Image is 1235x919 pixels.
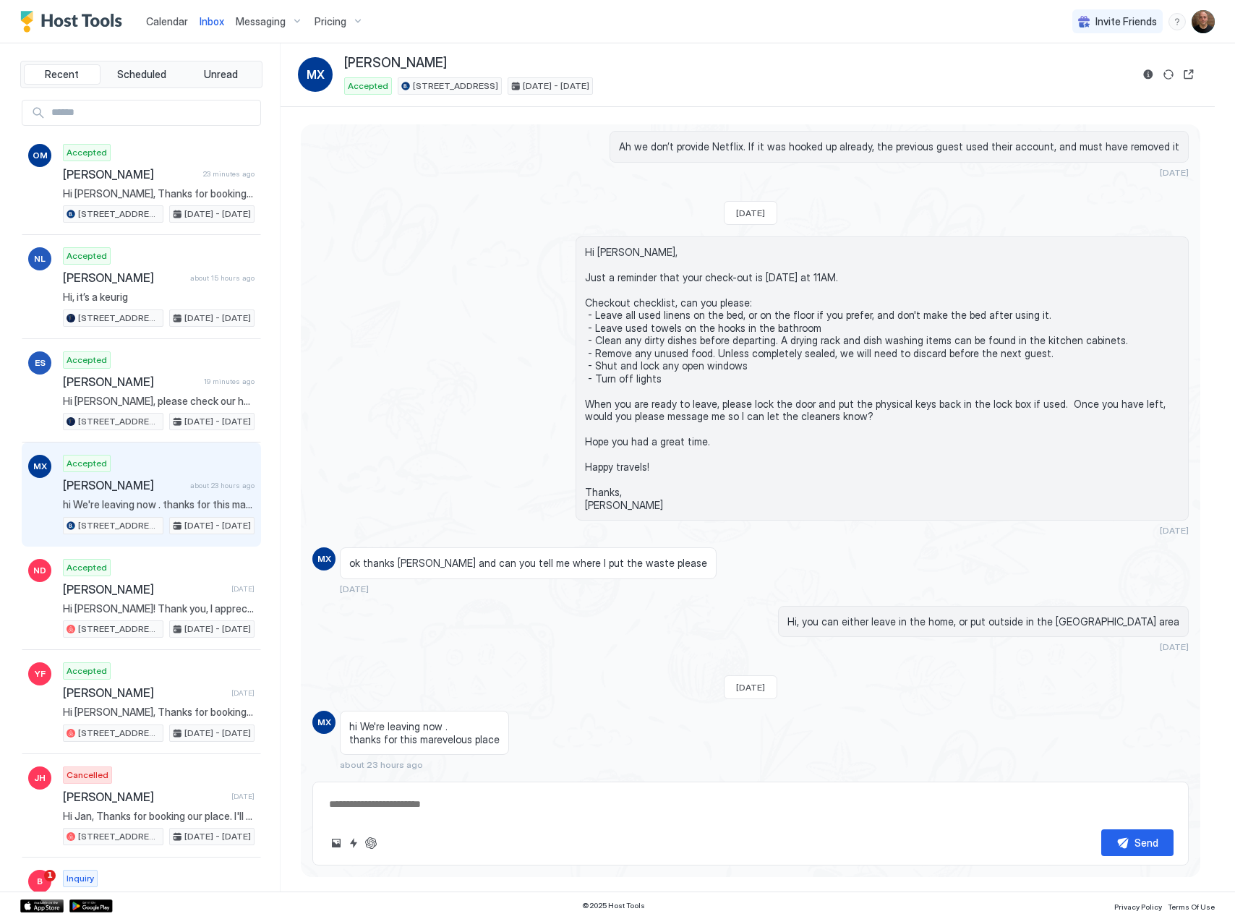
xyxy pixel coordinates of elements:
[67,769,108,782] span: Cancelled
[78,727,160,740] span: [STREET_ADDRESS]
[184,830,251,843] span: [DATE] - [DATE]
[20,11,129,33] a: Host Tools Logo
[63,291,255,304] span: Hi, it’s a keurig
[63,790,226,804] span: [PERSON_NAME]
[1114,898,1162,913] a: Privacy Policy
[184,312,251,325] span: [DATE] - [DATE]
[67,664,107,678] span: Accepted
[184,208,251,221] span: [DATE] - [DATE]
[67,146,107,159] span: Accepted
[67,561,107,574] span: Accepted
[1168,902,1215,911] span: Terms Of Use
[20,61,262,88] div: tab-group
[34,771,46,785] span: JH
[103,64,180,85] button: Scheduled
[63,582,226,597] span: [PERSON_NAME]
[340,584,369,594] span: [DATE]
[117,68,166,81] span: Scheduled
[236,15,286,28] span: Messaging
[619,140,1179,153] span: Ah we don’t provide Netflix. If it was hooked up already, the previous guest used their account, ...
[67,872,94,885] span: Inquiry
[33,564,46,577] span: ND
[1095,15,1157,28] span: Invite Friends
[69,899,113,912] a: Google Play Store
[34,252,46,265] span: NL
[63,395,255,408] span: Hi [PERSON_NAME], please check our house guide for local recommendations. ----------------
[344,55,447,72] span: [PERSON_NAME]
[78,830,160,843] span: [STREET_ADDRESS]
[328,834,345,852] button: Upload image
[204,377,255,386] span: 19 minutes ago
[24,64,101,85] button: Recent
[63,685,226,700] span: [PERSON_NAME]
[349,720,500,745] span: hi We're leaving now . thanks for this marevelous place
[20,899,64,912] a: App Store
[1168,898,1215,913] a: Terms Of Use
[1168,13,1186,30] div: menu
[1180,66,1197,83] button: Open reservation
[78,208,160,221] span: [STREET_ADDRESS]
[204,68,238,81] span: Unread
[45,68,79,81] span: Recent
[184,727,251,740] span: [DATE] - [DATE]
[63,375,198,389] span: [PERSON_NAME]
[67,354,107,367] span: Accepted
[46,101,260,125] input: Input Field
[182,64,259,85] button: Unread
[315,15,346,28] span: Pricing
[349,557,707,570] span: ok thanks [PERSON_NAME] and can you tell me where I put the waste please
[1134,835,1158,850] div: Send
[146,14,188,29] a: Calendar
[63,602,255,615] span: Hi [PERSON_NAME]! Thank you, I appreciate it! I just left you a review as well. Have a great night!
[184,415,251,428] span: [DATE] - [DATE]
[345,834,362,852] button: Quick reply
[348,80,388,93] span: Accepted
[63,498,255,511] span: hi We're leaving now . thanks for this marevelous place
[33,460,47,473] span: MX
[14,870,49,905] iframe: Intercom live chat
[78,519,160,532] span: [STREET_ADDRESS]
[44,870,56,881] span: 1
[78,623,160,636] span: [STREET_ADDRESS]
[63,706,255,719] span: Hi [PERSON_NAME], Thanks for booking our place. I'll send you more details including check-in ins...
[63,187,255,200] span: Hi [PERSON_NAME], Thanks for booking our place. I'll send you more details including check-in ins...
[582,901,645,910] span: © 2025 Host Tools
[413,80,498,93] span: [STREET_ADDRESS]
[362,834,380,852] button: ChatGPT Auto Reply
[231,792,255,801] span: [DATE]
[200,15,224,27] span: Inbox
[78,312,160,325] span: [STREET_ADDRESS]
[200,14,224,29] a: Inbox
[35,356,46,369] span: ES
[63,167,197,181] span: [PERSON_NAME]
[190,273,255,283] span: about 15 hours ago
[231,688,255,698] span: [DATE]
[63,478,184,492] span: [PERSON_NAME]
[231,584,255,594] span: [DATE]
[203,169,255,179] span: 23 minutes ago
[1160,66,1177,83] button: Sync reservation
[67,457,107,470] span: Accepted
[585,246,1179,512] span: Hi [PERSON_NAME], Just a reminder that your check-out is [DATE] at 11AM. Checkout checklist, can ...
[78,415,160,428] span: [STREET_ADDRESS]
[1140,66,1157,83] button: Reservation information
[67,249,107,262] span: Accepted
[317,716,331,729] span: MX
[307,66,325,83] span: MX
[1160,641,1189,652] span: [DATE]
[736,682,765,693] span: [DATE]
[1160,525,1189,536] span: [DATE]
[1160,167,1189,178] span: [DATE]
[340,759,423,770] span: about 23 hours ago
[317,552,331,565] span: MX
[787,615,1179,628] span: Hi, you can either leave in the home, or put outside in the [GEOGRAPHIC_DATA] area
[146,15,188,27] span: Calendar
[33,149,48,162] span: OM
[736,208,765,218] span: [DATE]
[1114,902,1162,911] span: Privacy Policy
[523,80,589,93] span: [DATE] - [DATE]
[1101,829,1174,856] button: Send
